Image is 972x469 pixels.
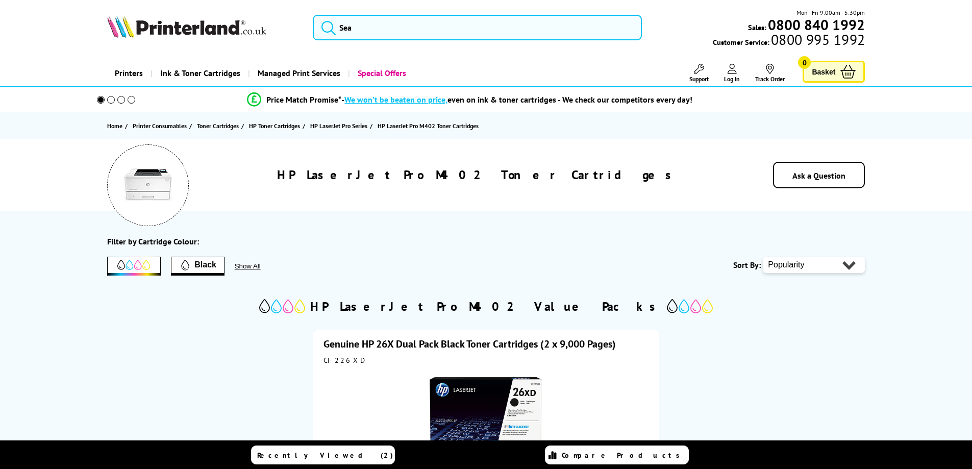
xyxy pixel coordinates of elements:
a: Support [689,64,709,83]
a: Printerland Logo [107,15,301,40]
a: Compare Products [545,446,689,464]
span: Support [689,75,709,83]
span: 0800 995 1992 [769,35,865,44]
div: CF226XD [323,356,649,365]
li: modal_Promise [83,91,857,109]
a: Genuine HP 26X Dual Pack Black Toner Cartridges (2 x 9,000 Pages) [323,337,616,351]
span: HP Toner Cartridges [249,120,300,131]
b: 0800 840 1992 [768,15,865,34]
span: Sort By: [733,260,761,270]
span: Recently Viewed (2) [257,451,393,460]
span: HP LaserJet Pro Series [310,120,367,131]
a: HP LaserJet Pro Series [310,120,370,131]
a: Recently Viewed (2) [251,446,395,464]
span: Compare Products [562,451,685,460]
a: Home [107,120,125,131]
img: Printerland Logo [107,15,266,38]
span: 0 [798,56,811,69]
a: Ask a Question [792,170,845,181]
span: Toner Cartridges [197,120,239,131]
span: HP LaserJet Pro M402 Toner Cartridges [378,122,479,130]
span: Price Match Promise* [266,94,341,105]
h1: HP LaserJet Pro M402 Toner Cartridges [277,167,678,183]
span: Basket [812,65,835,79]
span: We won’t be beaten on price, [344,94,447,105]
a: Toner Cartridges [197,120,241,131]
a: Basket 0 [803,61,865,83]
div: Filter by Cartridge Colour: [107,236,199,246]
img: HP LaserJet Pro M402 Mono Printer Toner Cartridges [122,160,173,211]
span: Mon - Fri 9:00am - 5:30pm [796,8,865,17]
span: Ink & Toner Cartridges [160,60,240,86]
span: Printer Consumables [133,120,187,131]
span: Customer Service: [713,35,865,47]
a: Special Offers [348,60,414,86]
h2: HP LaserJet Pro M402 Value Packs [310,299,662,314]
a: Log In [724,64,740,83]
a: Printer Consumables [133,120,189,131]
a: Managed Print Services [248,60,348,86]
span: Sales: [748,22,766,32]
span: Log In [724,75,740,83]
button: Filter by Black [171,257,225,276]
span: Black [194,260,216,269]
button: Show All [235,262,288,270]
input: Sea [313,15,642,40]
div: - even on ink & toner cartridges - We check our competitors every day! [341,94,692,105]
a: Track Order [755,64,785,83]
a: HP Toner Cartridges [249,120,303,131]
a: 0800 840 1992 [766,20,865,30]
a: Ink & Toner Cartridges [151,60,248,86]
a: Printers [107,60,151,86]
